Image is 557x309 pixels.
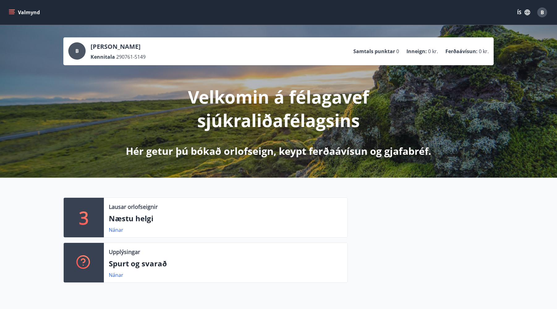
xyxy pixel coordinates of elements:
span: 290761-5149 [116,53,146,60]
a: Nánar [109,272,123,278]
p: [PERSON_NAME] [91,42,146,51]
button: menu [7,7,42,18]
span: 0 kr. [479,48,489,55]
p: Inneign : [406,48,427,55]
p: Samtals punktar [353,48,395,55]
p: Lausar orlofseignir [109,203,158,211]
button: ÍS [514,7,534,18]
p: Upplýsingar [109,248,140,256]
p: Næstu helgi [109,213,342,224]
span: B [75,48,79,54]
span: B [541,9,544,16]
span: 0 kr. [428,48,438,55]
p: Hér getur þú bókað orlofseign, keypt ferðaávísun og gjafabréf. [126,144,431,158]
p: Velkomin á félagavef sjúkraliðafélagsins [115,85,442,132]
button: B [535,5,550,20]
p: Spurt og svarað [109,258,342,269]
a: Nánar [109,226,123,233]
p: Kennitala [91,53,115,60]
p: Ferðaávísun : [445,48,478,55]
p: 3 [79,206,89,229]
span: 0 [396,48,399,55]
